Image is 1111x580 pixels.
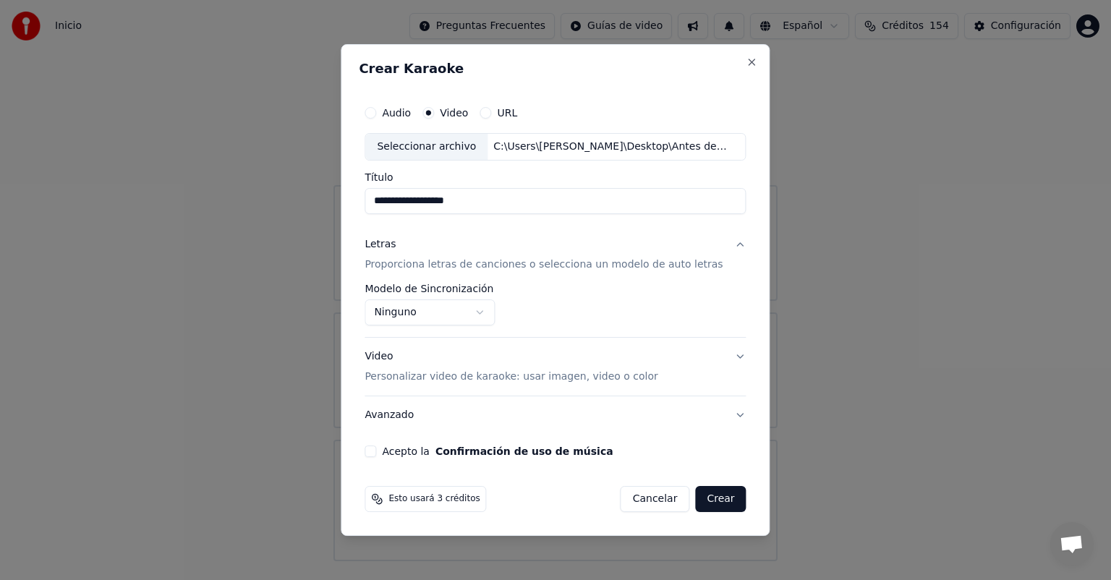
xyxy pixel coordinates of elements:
div: LetrasProporciona letras de canciones o selecciona un modelo de auto letras [365,283,746,337]
button: LetrasProporciona letras de canciones o selecciona un modelo de auto letras [365,226,746,283]
p: Proporciona letras de canciones o selecciona un modelo de auto letras [365,257,723,272]
h2: Crear Karaoke [359,62,752,75]
label: Acepto la [382,446,613,456]
button: Cancelar [621,486,690,512]
button: Crear [695,486,746,512]
div: C:\Users\[PERSON_NAME]\Desktop\Antes del Karaoke\Tu nombre levantaré.mp4 [488,140,733,154]
label: Audio [382,108,411,118]
div: Seleccionar archivo [365,134,488,160]
button: VideoPersonalizar video de karaoke: usar imagen, video o color [365,338,746,396]
label: Modelo de Sincronización [365,283,495,294]
span: Esto usará 3 créditos [388,493,480,505]
div: Letras [365,237,396,252]
label: URL [497,108,517,118]
label: Video [440,108,468,118]
button: Acepto la [435,446,613,456]
p: Personalizar video de karaoke: usar imagen, video o color [365,370,657,384]
div: Video [365,349,657,384]
button: Avanzado [365,396,746,434]
label: Título [365,172,746,182]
